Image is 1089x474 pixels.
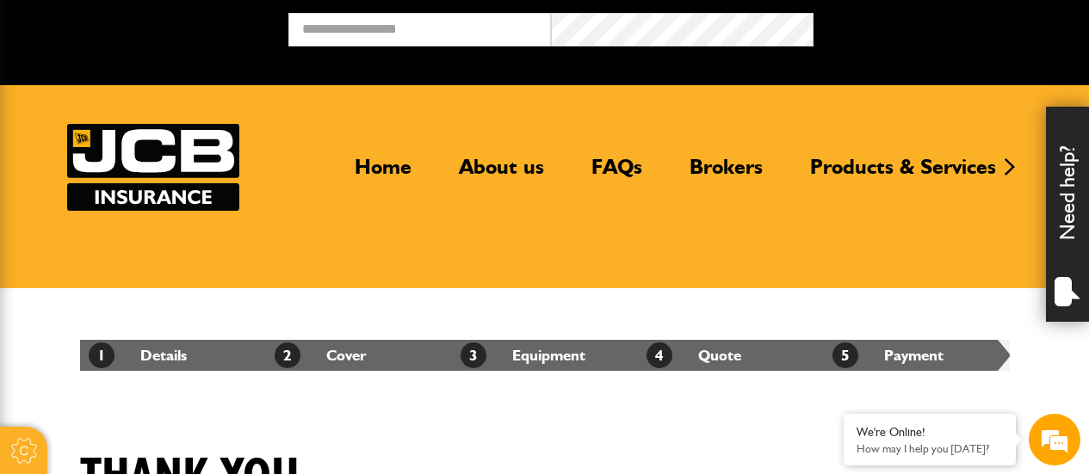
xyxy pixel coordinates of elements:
[461,346,585,364] a: 3Equipment
[275,346,367,364] a: 2Cover
[579,154,655,194] a: FAQs
[89,346,187,364] a: 1Details
[275,342,300,368] span: 2
[446,154,557,194] a: About us
[677,154,776,194] a: Brokers
[647,342,672,368] span: 4
[647,346,741,364] a: 4Quote
[67,124,239,211] a: JCB Insurance Services
[857,425,1003,440] div: We're Online!
[857,442,1003,455] p: How may I help you today?
[814,13,1076,40] button: Broker Login
[461,342,486,368] span: 3
[797,154,1009,194] a: Products & Services
[824,340,1010,371] li: Payment
[67,124,239,211] img: JCB Insurance Services logo
[342,154,424,194] a: Home
[832,342,858,368] span: 5
[1046,107,1089,322] div: Need help?
[89,342,114,368] span: 1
